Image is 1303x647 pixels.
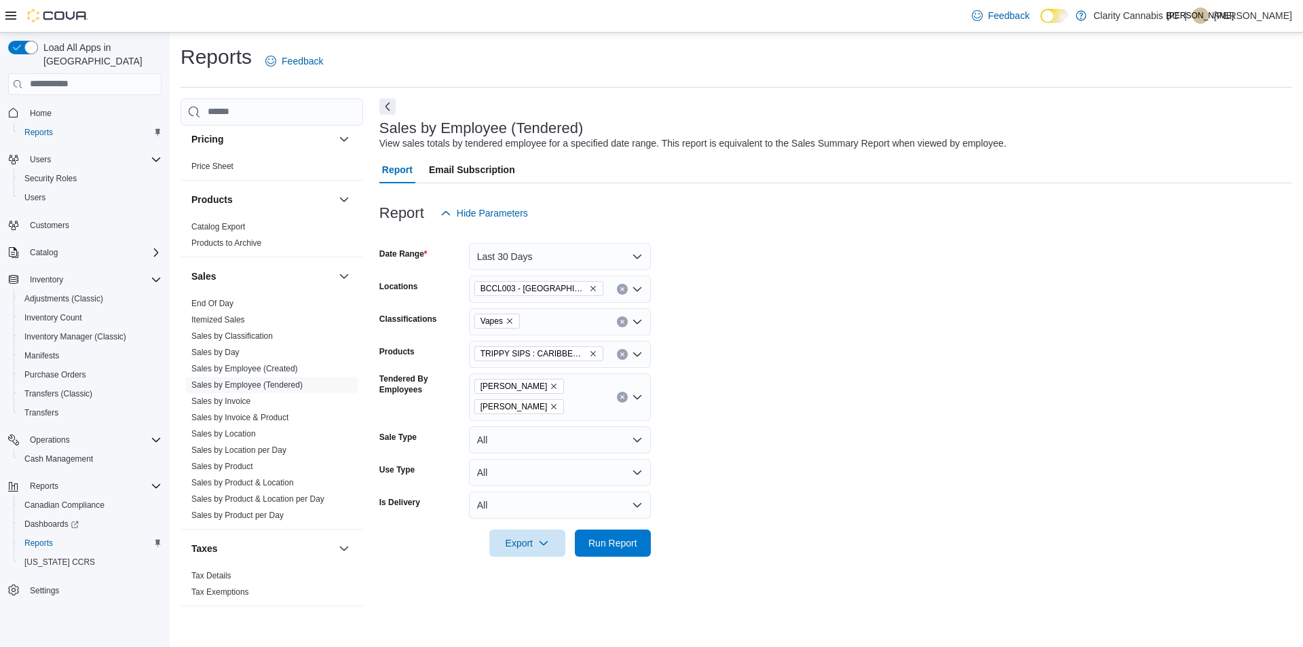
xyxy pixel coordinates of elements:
[632,284,643,295] button: Open list of options
[191,380,303,390] a: Sales by Employee (Tendered)
[181,219,363,257] div: Products
[3,477,167,496] button: Reports
[30,108,52,119] span: Home
[24,105,57,122] a: Home
[19,310,162,326] span: Inventory Count
[191,364,298,373] a: Sales by Employee (Created)
[30,435,70,445] span: Operations
[429,156,515,183] span: Email Subscription
[181,43,252,71] h1: Reports
[191,380,303,390] span: Sales by Employee (Tendered)
[181,295,363,529] div: Sales
[336,191,352,208] button: Products
[588,536,637,550] span: Run Report
[474,281,603,296] span: BCCL003 - Langford
[191,478,294,487] a: Sales by Product & Location
[480,380,548,393] span: [PERSON_NAME]
[379,497,420,508] label: Is Delivery
[19,386,98,402] a: Transfers (Classic)
[19,189,51,206] a: Users
[30,481,58,492] span: Reports
[191,161,233,172] span: Price Sheet
[191,571,231,580] a: Tax Details
[632,349,643,360] button: Open list of options
[14,169,167,188] button: Security Roles
[191,162,233,171] a: Price Sheet
[191,396,250,406] a: Sales by Invoice
[506,317,514,325] button: Remove Vapes from selection in this group
[19,291,109,307] a: Adjustments (Classic)
[181,158,363,180] div: Pricing
[336,131,352,147] button: Pricing
[191,348,240,357] a: Sales by Day
[24,478,162,494] span: Reports
[191,570,231,581] span: Tax Details
[617,392,628,403] button: Clear input
[575,530,651,557] button: Run Report
[24,192,45,203] span: Users
[24,217,162,234] span: Customers
[181,568,363,606] div: Taxes
[24,272,162,288] span: Inventory
[14,534,167,553] button: Reports
[24,478,64,494] button: Reports
[14,188,167,207] button: Users
[379,373,464,395] label: Tendered By Employees
[379,98,396,115] button: Next
[469,492,651,519] button: All
[24,105,162,122] span: Home
[3,270,167,289] button: Inventory
[457,206,528,220] span: Hide Parameters
[19,329,132,345] a: Inventory Manager (Classic)
[24,388,92,399] span: Transfers (Classic)
[1040,23,1041,24] span: Dark Mode
[24,369,86,380] span: Purchase Orders
[14,308,167,327] button: Inventory Count
[191,445,286,455] a: Sales by Location per Day
[191,510,284,521] span: Sales by Product per Day
[480,347,586,361] span: TRIPPY SIPS : CARIBBEAN CRUSH-LIQUID DIAMOND BLEND CARTRIDGE (INDICA) - 1 x 0.95g
[14,553,167,572] button: [US_STATE] CCRS
[8,98,162,635] nav: Complex example
[3,243,167,262] button: Catalog
[191,299,233,308] a: End Of Day
[24,244,162,261] span: Catalog
[379,120,584,136] h3: Sales by Employee (Tendered)
[474,314,520,329] span: Vapes
[191,461,253,472] span: Sales by Product
[617,349,628,360] button: Clear input
[19,535,58,551] a: Reports
[1214,7,1292,24] p: [PERSON_NAME]
[24,272,69,288] button: Inventory
[19,329,162,345] span: Inventory Manager (Classic)
[191,587,249,597] span: Tax Exemptions
[19,535,162,551] span: Reports
[30,220,69,231] span: Customers
[24,500,105,511] span: Canadian Compliance
[14,515,167,534] a: Dashboards
[191,270,216,283] h3: Sales
[24,557,95,568] span: [US_STATE] CCRS
[191,270,333,283] button: Sales
[19,291,162,307] span: Adjustments (Classic)
[19,451,98,467] a: Cash Management
[3,150,167,169] button: Users
[24,519,79,530] span: Dashboards
[24,454,93,464] span: Cash Management
[191,222,245,232] a: Catalog Export
[14,365,167,384] button: Purchase Orders
[191,542,218,555] h3: Taxes
[191,347,240,358] span: Sales by Day
[966,2,1035,29] a: Feedback
[1167,7,1234,24] span: [PERSON_NAME]
[19,554,100,570] a: [US_STATE] CCRS
[19,516,162,532] span: Dashboards
[24,583,64,599] a: Settings
[19,405,162,421] span: Transfers
[379,136,1006,151] div: View sales totals by tendered employee for a specified date range. This report is equivalent to t...
[497,530,557,557] span: Export
[379,464,415,475] label: Use Type
[191,298,233,309] span: End Of Day
[1093,7,1179,24] p: Clarity Cannabis BC
[19,554,162,570] span: Washington CCRS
